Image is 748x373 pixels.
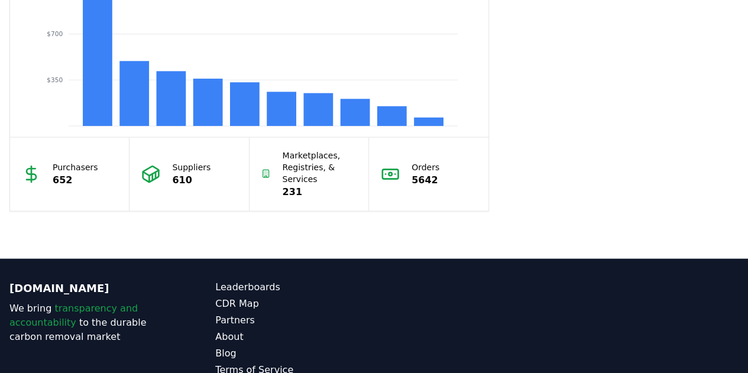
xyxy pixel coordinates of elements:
tspan: $350 [47,76,63,84]
p: Orders [412,161,439,173]
span: transparency and accountability [9,302,138,327]
p: 652 [53,173,98,187]
a: Blog [215,346,374,360]
a: Partners [215,313,374,327]
p: 231 [282,184,357,199]
p: We bring to the durable carbon removal market [9,301,168,343]
p: Suppliers [172,161,211,173]
p: Purchasers [53,161,98,173]
p: 5642 [412,173,439,187]
p: Marketplaces, Registries, & Services [282,149,357,184]
p: 610 [172,173,211,187]
a: About [215,329,374,343]
tspan: $700 [47,30,63,38]
p: [DOMAIN_NAME] [9,280,168,296]
a: CDR Map [215,296,374,310]
a: Leaderboards [215,280,374,294]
